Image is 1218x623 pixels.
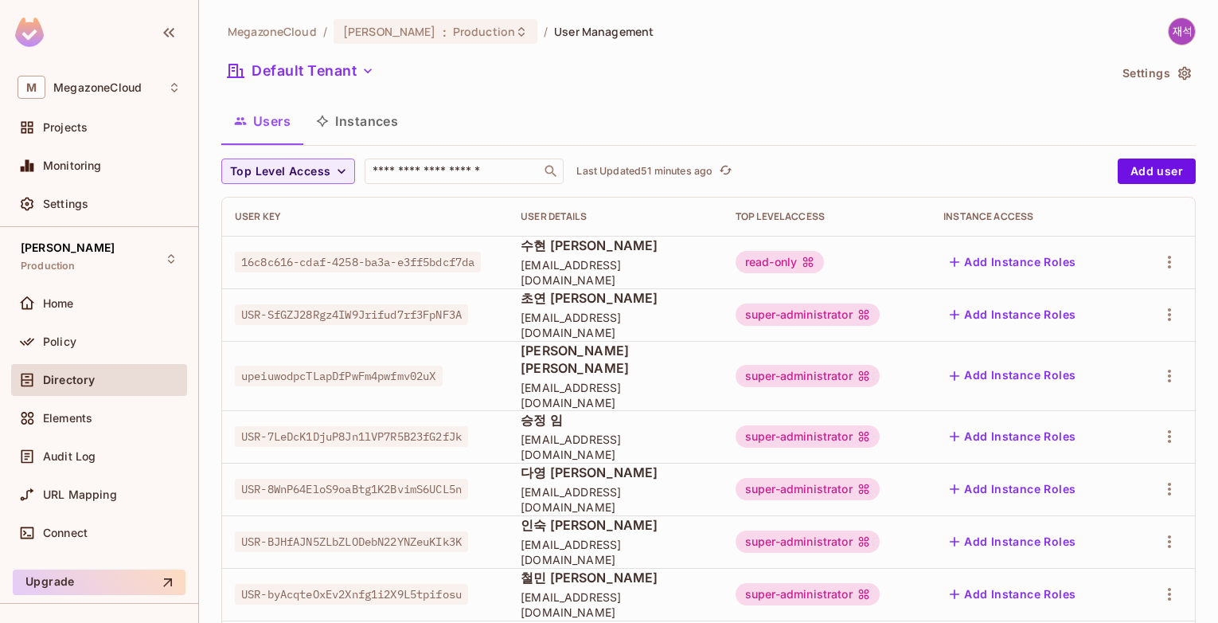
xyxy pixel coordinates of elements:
span: Production [21,260,76,272]
div: super-administrator [736,478,880,500]
span: USR-BJHfAJN5ZLbZLODebN22YNZeuKIk3K [235,531,468,552]
span: 16c8c616-cdaf-4258-ba3a-e3ff5bdcf7da [235,252,481,272]
span: Audit Log [43,450,96,463]
button: refresh [716,162,735,181]
span: Elements [43,412,92,425]
span: 철민 [PERSON_NAME] [521,569,710,586]
span: Policy [43,335,76,348]
span: Click to refresh data [712,162,735,181]
li: / [323,24,327,39]
span: Monitoring [43,159,102,172]
button: Upgrade [13,570,185,595]
span: [PERSON_NAME] [343,24,436,39]
span: Settings [43,198,88,210]
span: [EMAIL_ADDRESS][DOMAIN_NAME] [521,590,710,620]
button: Default Tenant [221,58,381,84]
span: Workspace: MegazoneCloud [53,81,142,94]
span: the active workspace [228,24,317,39]
span: USR-8WnP64EloS9oaBtg1K2BvimS6UCL5n [235,479,468,500]
span: Projects [43,121,88,134]
span: refresh [719,163,732,179]
span: USR-byAcqteOxEv2Xnfg1i2X9L5tpifosu [235,584,468,605]
button: Instances [303,101,411,141]
span: 다영 [PERSON_NAME] [521,464,710,481]
span: USR-7LeDcK1DjuP8Jn1lVP7R5B23fG2fJk [235,426,468,447]
span: [EMAIL_ADDRESS][DOMAIN_NAME] [521,432,710,462]
span: Top Level Access [230,162,330,182]
div: super-administrator [736,531,880,553]
button: Add Instance Roles [943,476,1082,502]
button: Add Instance Roles [943,363,1082,389]
span: : [442,25,447,38]
div: Top Level Access [736,210,918,223]
button: Top Level Access [221,159,355,184]
button: Add Instance Roles [943,424,1082,449]
span: M [18,76,45,99]
span: [PERSON_NAME] [21,241,115,254]
span: Directory [43,374,95,386]
p: Last Updated 51 minutes ago [576,165,712,178]
img: SReyMgAAAABJRU5ErkJggg== [15,18,44,47]
div: super-administrator [736,583,880,605]
span: Production [453,24,515,39]
span: [EMAIL_ADDRESS][DOMAIN_NAME] [521,537,710,567]
span: User Management [554,24,654,39]
div: super-administrator [736,365,880,387]
button: Add Instance Roles [943,582,1082,607]
span: 초연 [PERSON_NAME] [521,289,710,307]
div: super-administrator [736,425,880,448]
button: Settings [1116,61,1196,86]
div: read-only [736,251,824,273]
span: [PERSON_NAME] [PERSON_NAME] [521,342,710,377]
span: 인숙 [PERSON_NAME] [521,516,710,534]
button: Add Instance Roles [943,249,1082,275]
button: Add Instance Roles [943,302,1082,327]
div: User Key [235,210,495,223]
span: [EMAIL_ADDRESS][DOMAIN_NAME] [521,484,710,515]
img: 이재석 [1169,18,1195,45]
span: upeiuwodpcTLapDfPwFm4pwfmv02uX [235,366,443,386]
span: [EMAIL_ADDRESS][DOMAIN_NAME] [521,380,710,410]
span: URL Mapping [43,488,117,501]
div: super-administrator [736,304,880,326]
span: Connect [43,527,88,539]
span: USR-SfGZJ28Rgz4IW9Jrifud7rf3FpNF3A [235,304,468,325]
div: User Details [521,210,710,223]
button: Add Instance Roles [943,529,1082,554]
span: [EMAIL_ADDRESS][DOMAIN_NAME] [521,257,710,288]
li: / [544,24,548,39]
button: Users [221,101,303,141]
button: Add user [1118,159,1196,184]
span: [EMAIL_ADDRESS][DOMAIN_NAME] [521,310,710,340]
div: Instance Access [943,210,1119,223]
span: 수현 [PERSON_NAME] [521,237,710,254]
span: 승정 임 [521,411,710,429]
span: Home [43,297,74,310]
